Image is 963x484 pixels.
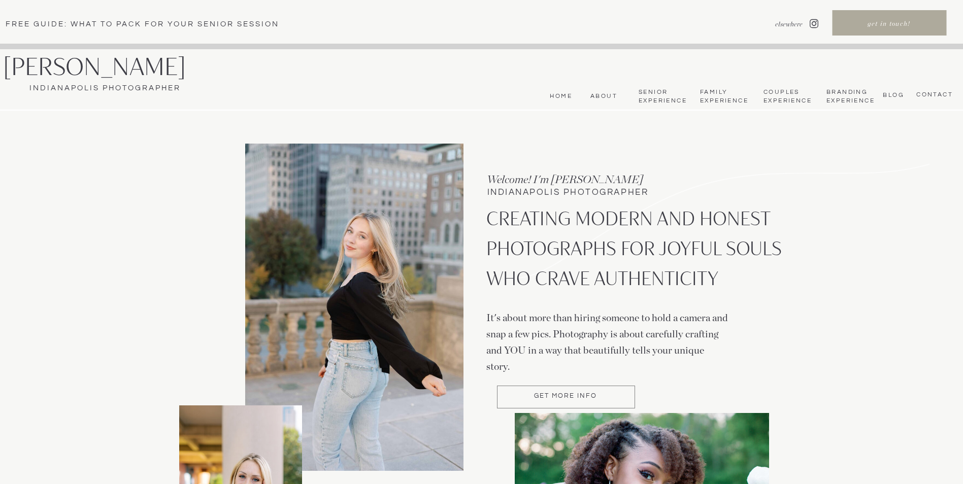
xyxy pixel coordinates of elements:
[700,88,747,105] a: Family Experience
[639,88,686,105] a: Senior Experience
[6,19,296,29] a: Free Guide: What To pack for your senior session
[486,203,786,303] p: CREATING MODERN AND HONEST PHOTOGRAPHS FOR JOYFUL SOULS WHO CRAVE AUTHENTICITY
[587,92,617,100] a: About
[3,83,207,94] a: Indianapolis Photographer
[497,393,635,401] a: Get more Info
[826,88,873,105] nav: Branding Experience
[486,310,729,370] p: It's about more than hiring someone to hold a camera and snap a few pics. Photography is about ca...
[913,91,953,99] a: CONTACT
[487,188,694,199] h1: INDIANAPOLIS PHOTOGRAPHER
[487,171,677,187] h3: Welcome! I'm [PERSON_NAME]
[763,88,811,105] a: Couples Experience
[826,88,873,105] a: BrandingExperience
[750,20,803,29] nav: elsewhere
[3,54,216,80] a: [PERSON_NAME]
[547,92,572,100] a: Home
[880,91,904,98] a: bLog
[833,19,945,30] a: get in touch!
